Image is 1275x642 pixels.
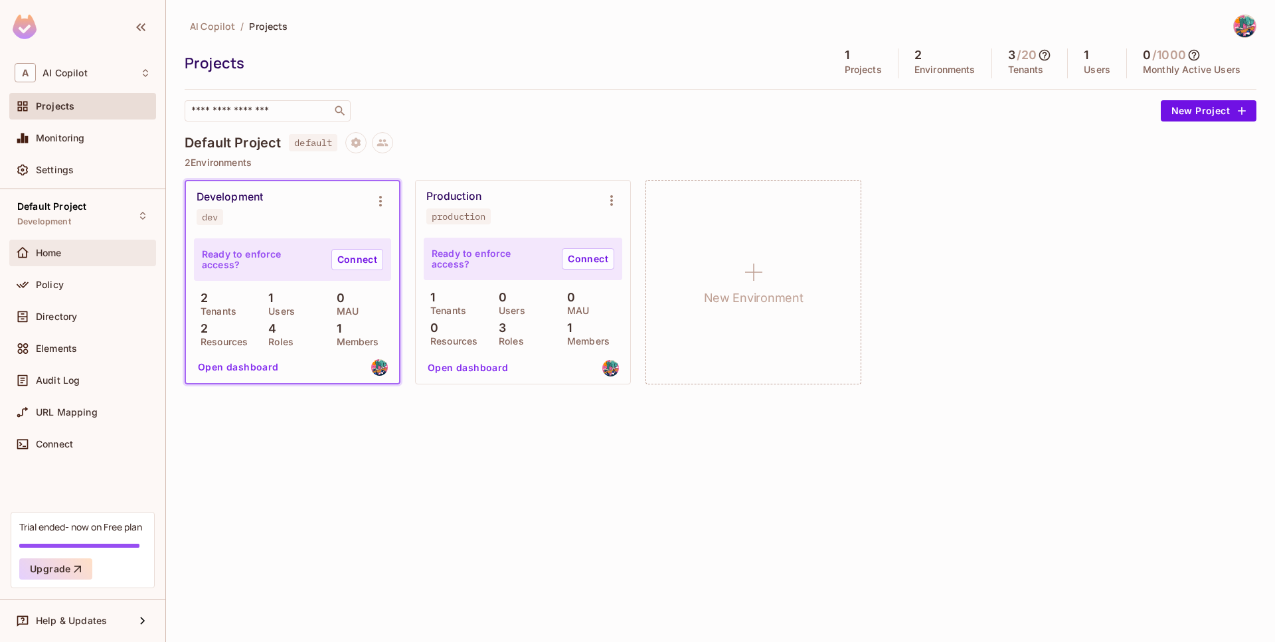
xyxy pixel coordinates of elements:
p: Monthly Active Users [1143,64,1240,75]
p: 0 [424,321,438,335]
span: URL Mapping [36,407,98,418]
span: Home [36,248,62,258]
h5: 0 [1143,48,1151,62]
li: / [240,20,244,33]
span: Project settings [345,139,367,151]
span: Workspace: AI Copilot [42,68,88,78]
p: 0 [330,291,345,305]
p: Members [560,336,610,347]
span: Default Project [17,201,86,212]
p: Users [262,306,295,317]
span: Connect [36,439,73,449]
p: Users [1084,64,1110,75]
span: Policy [36,280,64,290]
img: SReyMgAAAABJRU5ErkJggg== [13,15,37,39]
p: 4 [262,322,276,335]
p: 3 [492,321,506,335]
div: dev [202,212,218,222]
a: Connect [331,249,383,270]
h5: / 20 [1017,48,1037,62]
p: MAU [330,306,359,317]
p: Resources [424,336,477,347]
div: Trial ended- now on Free plan [19,521,142,533]
p: Ready to enforce access? [202,249,321,270]
h5: 1 [1084,48,1088,62]
p: 0 [492,291,507,304]
button: Environment settings [598,187,625,214]
span: Settings [36,165,74,175]
div: Production [426,190,481,203]
button: Open dashboard [422,357,514,378]
p: 2 Environments [185,157,1256,168]
span: default [289,134,337,151]
p: Roles [492,336,524,347]
p: 2 [194,291,208,305]
h5: / 1000 [1152,48,1186,62]
p: MAU [560,305,589,316]
p: Users [492,305,525,316]
p: Ready to enforce access? [432,248,551,270]
button: Upgrade [19,558,92,580]
div: production [432,211,485,222]
h4: Default Project [185,135,281,151]
h5: 1 [845,48,849,62]
span: Projects [249,20,288,33]
span: AI Copilot [190,20,235,33]
p: Environments [914,64,976,75]
h1: New Environment [704,288,804,308]
p: 1 [560,321,572,335]
p: Tenants [424,305,466,316]
h5: 3 [1008,48,1015,62]
button: Open dashboard [193,357,284,378]
span: Audit Log [36,375,80,386]
button: Environment settings [367,188,394,214]
p: Members [330,337,379,347]
span: Directory [36,311,77,322]
p: Roles [262,337,294,347]
p: 0 [560,291,575,304]
span: Help & Updates [36,615,107,626]
p: 1 [262,291,273,305]
button: New Project [1161,100,1256,121]
span: Development [17,216,71,227]
p: 2 [194,322,208,335]
span: Monitoring [36,133,85,143]
p: Tenants [1008,64,1044,75]
img: neelbhatt783@gmail.com [602,360,619,376]
p: Resources [194,337,248,347]
span: Elements [36,343,77,354]
div: Development [197,191,263,204]
a: Connect [562,248,614,270]
span: Projects [36,101,74,112]
span: A [15,63,36,82]
p: 1 [330,322,341,335]
p: Tenants [194,306,236,317]
h5: 2 [914,48,922,62]
div: Projects [185,53,822,73]
img: neelbhatt783@gmail.com [371,359,388,376]
img: Neel Bhatt [1234,15,1256,37]
p: 1 [424,291,435,304]
p: Projects [845,64,882,75]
